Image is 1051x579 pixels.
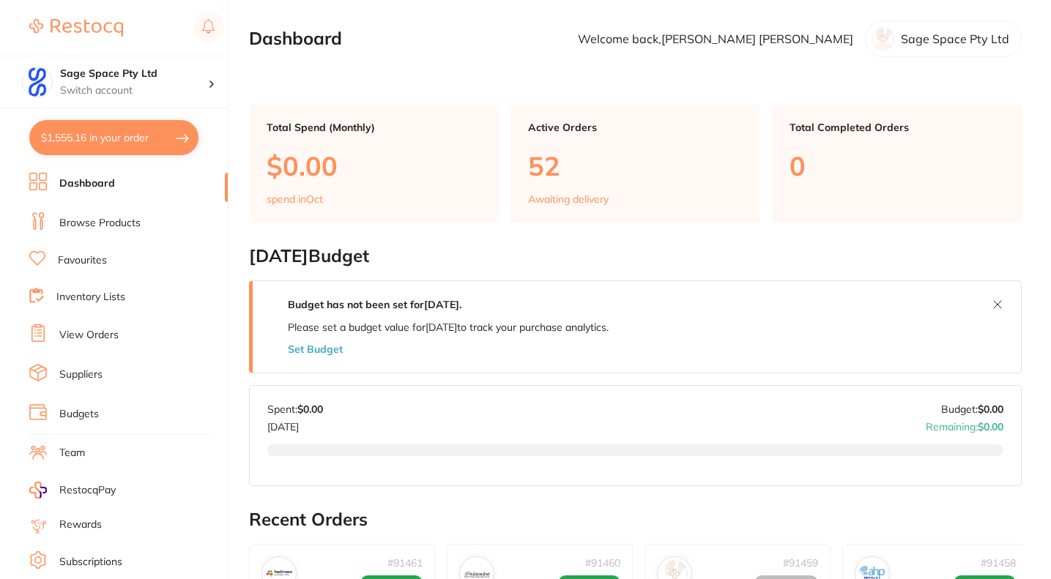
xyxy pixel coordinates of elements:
[267,193,323,205] p: spend in Oct
[528,193,609,205] p: Awaiting delivery
[60,67,208,81] h4: Sage Space Pty Ltd
[288,298,461,311] strong: Budget has not been set for [DATE] .
[59,328,119,343] a: View Orders
[29,19,123,37] img: Restocq Logo
[267,415,323,433] p: [DATE]
[901,32,1009,45] p: Sage Space Pty Ltd
[783,557,818,569] p: # 91459
[59,176,115,191] a: Dashboard
[60,83,208,98] p: Switch account
[978,420,1003,433] strong: $0.00
[59,216,141,231] a: Browse Products
[288,321,609,333] p: Please set a budget value for [DATE] to track your purchase analytics.
[29,120,198,155] button: $1,555.16 in your order
[56,290,125,305] a: Inventory Lists
[926,415,1003,433] p: Remaining:
[59,407,99,422] a: Budgets
[249,246,1022,266] h2: [DATE] Budget
[59,518,102,532] a: Rewards
[981,557,1016,569] p: # 91458
[59,446,85,460] a: Team
[510,104,760,223] a: Active Orders52Awaiting delivery
[59,555,122,569] a: Subscriptions
[528,151,743,181] p: 52
[249,509,1022,530] h2: Recent Orders
[29,11,123,45] a: Restocq Logo
[249,104,499,223] a: Total Spend (Monthly)$0.00spend inOct
[790,122,1004,133] p: Total Completed Orders
[267,151,481,181] p: $0.00
[267,122,481,133] p: Total Spend (Monthly)
[528,122,743,133] p: Active Orders
[267,403,323,415] p: Spent:
[978,403,1003,416] strong: $0.00
[249,29,342,49] h2: Dashboard
[772,104,1022,223] a: Total Completed Orders0
[58,253,107,268] a: Favourites
[59,483,116,498] span: RestocqPay
[288,343,343,355] button: Set Budget
[941,403,1003,415] p: Budget:
[387,557,423,569] p: # 91461
[29,482,116,498] a: RestocqPay
[297,403,323,416] strong: $0.00
[585,557,620,569] p: # 91460
[29,482,47,498] img: RestocqPay
[578,32,853,45] p: Welcome back, [PERSON_NAME] [PERSON_NAME]
[790,151,1004,181] p: 0
[59,367,103,382] a: Suppliers
[23,67,52,97] img: Sage Space Pty Ltd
